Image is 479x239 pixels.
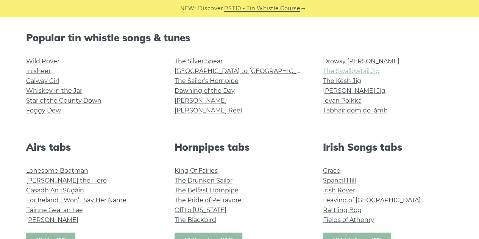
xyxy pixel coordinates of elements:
a: [PERSON_NAME] Jig [323,87,385,94]
a: Fields of Athenry [323,216,374,223]
h2: Popular tin whistle songs & tunes [26,32,453,44]
a: The Drunken Sailor [175,177,232,184]
a: The Blackbird [175,216,216,223]
a: [PERSON_NAME] [26,216,78,223]
a: Ievan Polkka [323,97,362,104]
span: Discover [198,4,223,13]
a: The Silver Spear [175,58,223,65]
a: Star of the County Down [26,97,101,104]
a: [GEOGRAPHIC_DATA] to [GEOGRAPHIC_DATA] [175,67,314,75]
a: Lonesome Boatman [26,167,88,174]
a: The Kesh Jig [323,77,361,84]
a: Tabhair dom do lámh [323,107,388,114]
a: The Pride of Petravore [175,197,242,204]
h2: Airs tabs [26,141,156,153]
a: [PERSON_NAME] the Hero [26,177,107,184]
a: Grace [323,167,340,174]
a: Wild Rover [26,58,59,65]
a: Dawning of the Day [175,87,235,94]
a: [PERSON_NAME] [175,97,227,104]
a: King Of Fairies [175,167,218,174]
a: PST10 - Tin Whistle Course [224,4,300,13]
span: NEW: [180,4,196,13]
a: Whiskey in the Jar [26,87,82,94]
a: Casadh An tSúgáin [26,187,84,194]
a: [PERSON_NAME] Reel [175,107,242,114]
h2: Hornpipes tabs [175,141,305,153]
a: Inisheer [26,67,51,75]
a: Spancil Hill [323,177,356,184]
a: Off to [US_STATE] [175,206,226,214]
a: For Ireland I Won’t Say Her Name [26,197,126,204]
a: The Swallowtail Jig [323,67,380,75]
a: The Sailor’s Hornpipe [175,77,239,84]
a: The Belfast Hornpipe [175,187,239,194]
a: Rattling Bog [323,206,362,214]
a: Foggy Dew [26,107,61,114]
a: Leaving of [GEOGRAPHIC_DATA] [323,197,421,204]
a: Fáinne Geal an Lae [26,206,83,214]
a: Drowsy [PERSON_NAME] [323,58,399,65]
h2: Irish Songs tabs [323,141,453,153]
a: Galway Girl [26,77,59,84]
a: Irish Rover [323,187,355,194]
